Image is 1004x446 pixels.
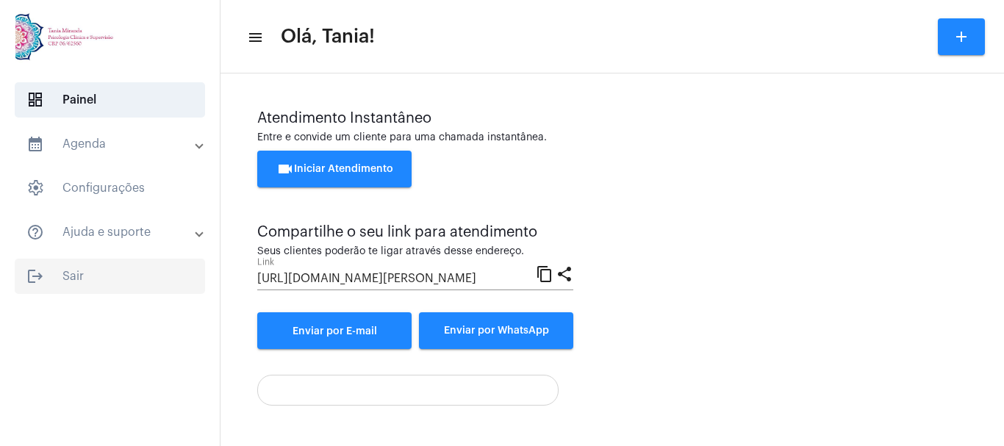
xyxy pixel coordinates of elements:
[26,135,44,153] mat-icon: sidenav icon
[257,246,573,257] div: Seus clientes poderão te ligar através desse endereço.
[15,259,205,294] span: Sair
[953,28,970,46] mat-icon: add
[9,215,220,250] mat-expansion-panel-header: sidenav iconAjuda e suporte
[257,110,967,126] div: Atendimento Instantâneo
[26,91,44,109] span: sidenav icon
[257,132,967,143] div: Entre e convide um cliente para uma chamada instantânea.
[257,224,573,240] div: Compartilhe o seu link para atendimento
[556,265,573,282] mat-icon: share
[281,25,375,48] span: Olá, Tania!
[276,160,294,178] mat-icon: videocam
[15,170,205,206] span: Configurações
[293,326,377,337] span: Enviar por E-mail
[444,325,549,336] span: Enviar por WhatsApp
[12,7,121,66] img: 82f91219-cc54-a9e9-c892-318f5ec67ab1.jpg
[276,164,393,174] span: Iniciar Atendimento
[536,265,553,282] mat-icon: content_copy
[257,312,412,349] a: Enviar por E-mail
[9,126,220,162] mat-expansion-panel-header: sidenav iconAgenda
[26,179,44,197] span: sidenav icon
[26,223,196,241] mat-panel-title: Ajuda e suporte
[419,312,573,349] button: Enviar por WhatsApp
[247,29,262,46] mat-icon: sidenav icon
[15,82,205,118] span: Painel
[26,135,196,153] mat-panel-title: Agenda
[257,151,412,187] button: Iniciar Atendimento
[26,267,44,285] mat-icon: sidenav icon
[26,223,44,241] mat-icon: sidenav icon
